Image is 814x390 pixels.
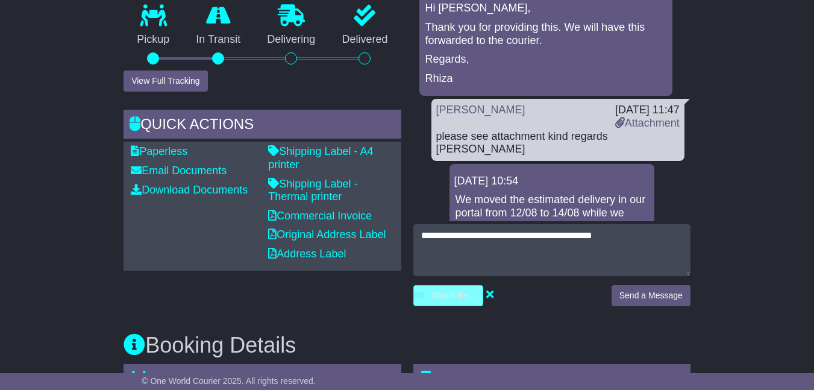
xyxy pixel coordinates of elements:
[124,110,401,142] div: Quick Actions
[456,193,648,245] p: We moved the estimated delivery in our portal from 12/08 to 14/08 while we continue to monitor un...
[268,178,357,203] a: Shipping Label - Thermal printer
[328,33,401,46] p: Delivered
[425,2,666,15] p: Hi [PERSON_NAME],
[131,145,187,157] a: Paperless
[124,71,207,92] button: View Full Tracking
[268,210,372,222] a: Commercial Invoice
[131,165,227,177] a: Email Documents
[615,117,680,129] a: Attachment
[254,33,328,46] p: Delivering
[425,53,666,66] p: Regards,
[124,333,690,357] h3: Booking Details
[183,33,254,46] p: In Transit
[436,104,525,116] a: [PERSON_NAME]
[612,285,690,306] button: Send a Message
[131,184,248,196] a: Download Documents
[425,21,666,47] p: Thank you for providing this. We will have this forwarded to the courier.
[124,33,183,46] p: Pickup
[615,104,680,117] div: [DATE] 11:47
[454,175,650,188] div: [DATE] 10:54
[268,248,346,260] a: Address Label
[268,228,386,241] a: Original Address Label
[142,376,316,386] span: © One World Courier 2025. All rights reserved.
[268,145,373,171] a: Shipping Label - A4 printer
[425,72,666,86] p: Rhiza
[436,130,680,156] div: please see attachment kind regards [PERSON_NAME]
